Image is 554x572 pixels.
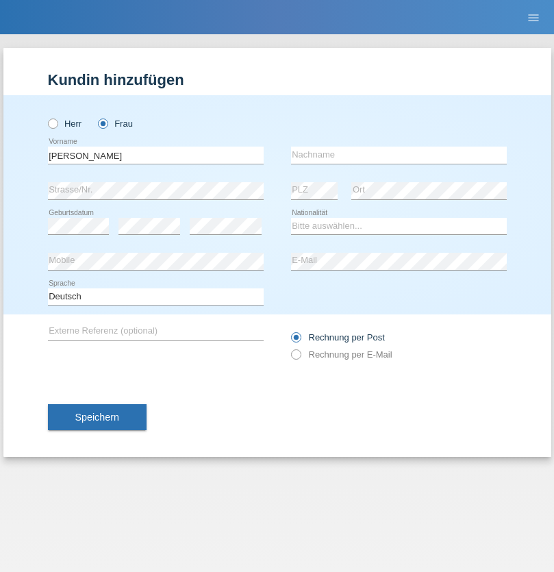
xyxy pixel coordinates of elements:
[291,332,300,349] input: Rechnung per Post
[48,71,507,88] h1: Kundin hinzufügen
[520,13,547,21] a: menu
[291,349,392,360] label: Rechnung per E-Mail
[98,119,133,129] label: Frau
[98,119,107,127] input: Frau
[48,119,82,129] label: Herr
[75,412,119,423] span: Speichern
[48,119,57,127] input: Herr
[291,349,300,366] input: Rechnung per E-Mail
[48,404,147,430] button: Speichern
[527,11,540,25] i: menu
[291,332,385,343] label: Rechnung per Post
